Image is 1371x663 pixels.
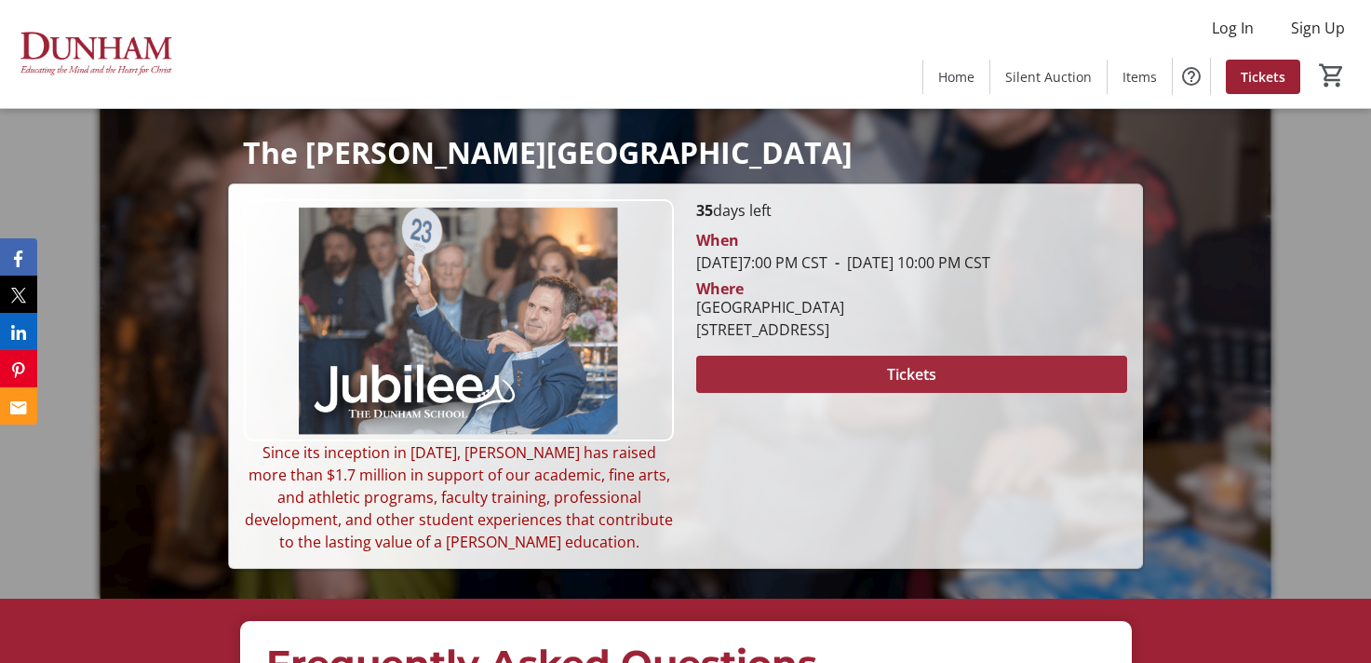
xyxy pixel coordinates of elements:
div: [GEOGRAPHIC_DATA] [696,296,844,318]
div: Where [696,281,744,296]
button: Help [1173,58,1210,95]
button: Sign Up [1276,13,1360,43]
span: Sign Up [1291,17,1345,39]
a: Tickets [1226,60,1300,94]
span: [DATE] 7:00 PM CST [696,252,827,273]
div: [STREET_ADDRESS] [696,318,844,341]
span: Log In [1212,17,1254,39]
img: Campaign CTA Media Photo [244,199,674,441]
span: - [827,252,847,273]
span: Tickets [1241,67,1285,87]
span: Since its inception in [DATE], [PERSON_NAME] has raised more than $1.7 million in support of our ... [245,442,673,552]
span: [DATE] 10:00 PM CST [827,252,990,273]
button: Tickets [696,356,1126,393]
button: Cart [1315,59,1349,92]
p: The [PERSON_NAME][GEOGRAPHIC_DATA] [243,136,1127,169]
span: Items [1122,67,1157,87]
a: Items [1108,60,1172,94]
img: The Dunham School's Logo [11,7,177,101]
span: 35 [696,200,713,221]
span: Silent Auction [1005,67,1092,87]
p: days left [696,199,1126,222]
span: Home [938,67,974,87]
a: Silent Auction [990,60,1107,94]
span: Tickets [887,363,936,386]
div: When [696,229,739,251]
a: Home [923,60,989,94]
button: Log In [1197,13,1269,43]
